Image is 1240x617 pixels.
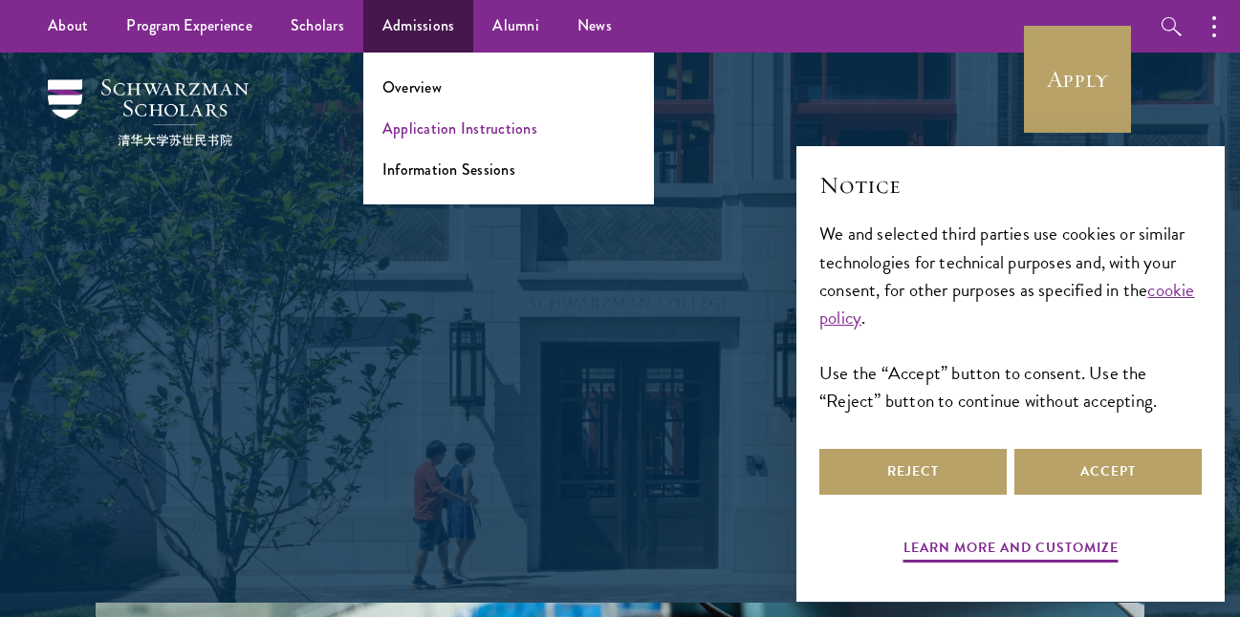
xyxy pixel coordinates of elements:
a: Information Sessions [382,159,515,181]
button: Reject [819,449,1007,495]
a: Application Instructions [382,117,537,139]
button: Accept [1014,449,1202,495]
div: We and selected third parties use cookies or similar technologies for technical purposes and, wit... [819,220,1202,414]
button: Learn more and customize [903,536,1119,565]
a: Overview [382,76,442,98]
h2: Notice [819,169,1202,202]
a: cookie policy [819,276,1195,331]
img: Schwarzman Scholars [48,79,249,146]
a: Apply [1024,26,1131,133]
